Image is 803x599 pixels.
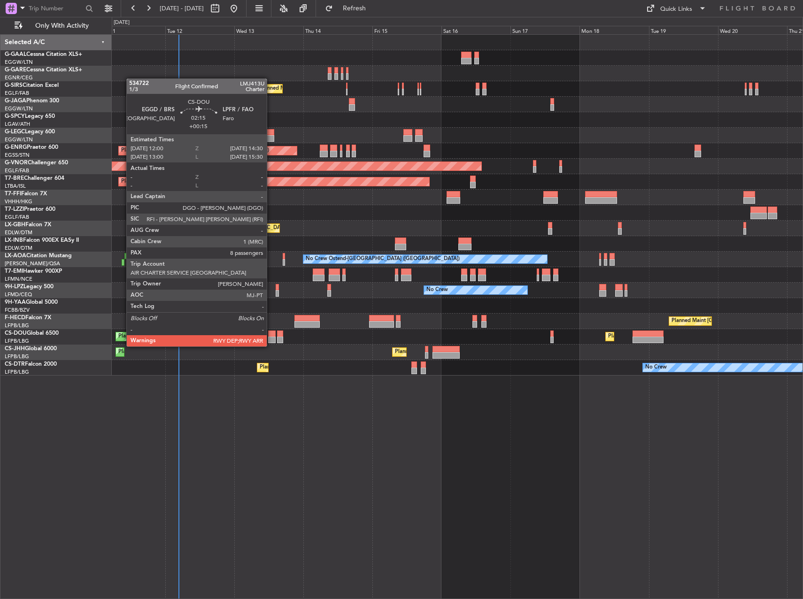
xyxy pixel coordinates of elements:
a: G-LEGCLegacy 600 [5,129,55,135]
a: LX-AOACitation Mustang [5,253,72,259]
a: CS-DOUGlobal 6500 [5,330,59,336]
div: Planned Maint Warsaw ([GEOGRAPHIC_DATA]) [121,175,234,189]
a: EGGW/LTN [5,136,33,143]
div: Tue 19 [649,26,718,34]
span: T7-FFI [5,191,21,197]
a: FCBB/BZV [5,307,30,314]
span: G-SPCY [5,114,25,119]
span: G-GARE [5,67,26,73]
span: G-JAGA [5,98,26,104]
a: EGLF/FAB [5,214,29,221]
div: No Crew [168,144,189,158]
a: 9H-LPZLegacy 500 [5,284,54,290]
a: G-ENRGPraetor 600 [5,145,58,150]
span: LX-AOA [5,253,26,259]
a: LFMN/NCE [5,276,32,283]
a: EGGW/LTN [5,59,33,66]
a: LGAV/ATH [5,121,30,128]
a: 9H-YAAGlobal 5000 [5,299,58,305]
div: Mon 11 [96,26,165,34]
span: T7-EMI [5,269,23,274]
span: CS-JHH [5,346,25,352]
a: LFMD/CEQ [5,291,32,298]
div: Sun 17 [510,26,579,34]
span: 9H-LPZ [5,284,23,290]
a: T7-LZZIPraetor 600 [5,207,55,212]
a: G-GAALCessna Citation XLS+ [5,52,82,57]
div: Quick Links [660,5,692,14]
span: T7-BRE [5,176,24,181]
div: Planned Maint Sofia [260,361,308,375]
span: CS-DOU [5,330,27,336]
a: EGGW/LTN [5,105,33,112]
a: F-HECDFalcon 7X [5,315,51,321]
a: EDLW/DTM [5,229,32,236]
span: G-SIRS [5,83,23,88]
a: G-JAGAPhenom 300 [5,98,59,104]
a: LX-INBFalcon 900EX EASy II [5,238,79,243]
div: Fri 15 [372,26,441,34]
input: Trip Number [29,1,83,15]
a: EGLF/FAB [5,90,29,97]
span: Only With Activity [24,23,99,29]
span: G-LEGC [5,129,25,135]
div: Thu 14 [303,26,372,34]
div: Wed 13 [234,26,303,34]
span: Refresh [335,5,374,12]
div: Planned Maint [GEOGRAPHIC_DATA] ([GEOGRAPHIC_DATA]) [118,345,266,359]
div: Planned Maint [GEOGRAPHIC_DATA] ([GEOGRAPHIC_DATA]) [260,82,408,96]
a: G-SPCYLegacy 650 [5,114,55,119]
a: T7-BREChallenger 604 [5,176,64,181]
a: CS-DTRFalcon 2000 [5,361,57,367]
button: Quick Links [641,1,711,16]
a: EGSS/STN [5,152,30,159]
div: Mon 18 [579,26,649,34]
div: No Crew [645,361,667,375]
div: Planned Maint [GEOGRAPHIC_DATA] ([GEOGRAPHIC_DATA]) [608,330,756,344]
a: LFPB/LBG [5,338,29,345]
a: T7-EMIHawker 900XP [5,269,62,274]
span: G-VNOR [5,160,28,166]
a: LX-GBHFalcon 7X [5,222,51,228]
span: G-ENRG [5,145,27,150]
span: [DATE] - [DATE] [160,4,204,13]
button: Refresh [321,1,377,16]
button: Only With Activity [10,18,102,33]
div: Planned Maint [GEOGRAPHIC_DATA] ([GEOGRAPHIC_DATA]) [121,144,269,158]
a: LFPB/LBG [5,322,29,329]
span: LX-INB [5,238,23,243]
a: G-GARECessna Citation XLS+ [5,67,82,73]
a: EGNR/CEG [5,74,33,81]
a: T7-FFIFalcon 7X [5,191,47,197]
span: F-HECD [5,315,25,321]
span: 9H-YAA [5,299,26,305]
div: [DATE] [114,19,130,27]
div: Planned Maint [GEOGRAPHIC_DATA] ([GEOGRAPHIC_DATA]) [395,345,543,359]
div: No Crew Ostend-[GEOGRAPHIC_DATA] ([GEOGRAPHIC_DATA]) [306,252,460,266]
div: Wed 20 [718,26,787,34]
span: LX-GBH [5,222,25,228]
a: LTBA/ISL [5,183,26,190]
div: Planned Maint [GEOGRAPHIC_DATA] ([GEOGRAPHIC_DATA]) [118,330,266,344]
div: Sat 16 [441,26,510,34]
a: [PERSON_NAME]/QSA [5,260,60,267]
div: Planned Maint Nice ([GEOGRAPHIC_DATA]) [185,221,289,235]
a: CS-JHHGlobal 6000 [5,346,57,352]
span: CS-DTR [5,361,25,367]
a: G-SIRSCitation Excel [5,83,59,88]
a: LFPB/LBG [5,353,29,360]
a: EDLW/DTM [5,245,32,252]
a: EGLF/FAB [5,167,29,174]
a: LFPB/LBG [5,369,29,376]
span: T7-LZZI [5,207,24,212]
a: G-VNORChallenger 650 [5,160,68,166]
a: VHHH/HKG [5,198,32,205]
div: No Crew [426,283,448,297]
div: Tue 12 [165,26,234,34]
span: G-GAAL [5,52,26,57]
